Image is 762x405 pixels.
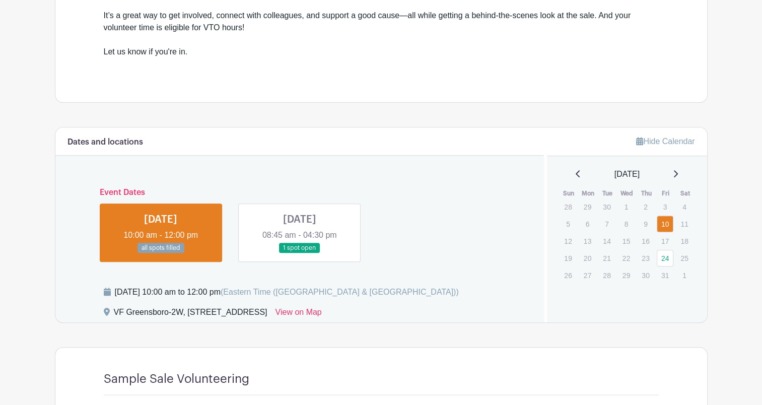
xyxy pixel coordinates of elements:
p: 20 [579,250,596,266]
p: 16 [637,233,654,249]
p: 19 [560,250,576,266]
p: 1 [618,199,635,215]
div: [DATE] 10:00 am to 12:00 pm [115,286,459,298]
p: 22 [618,250,635,266]
p: 30 [637,267,654,283]
p: 8 [618,216,635,232]
h6: Event Dates [92,188,508,197]
p: 13 [579,233,596,249]
p: 17 [657,233,673,249]
p: 9 [637,216,654,232]
div: Let us know if you're in. [104,46,659,70]
p: 29 [618,267,635,283]
th: Sat [675,188,695,198]
th: Thu [637,188,656,198]
p: 30 [598,199,615,215]
th: Sun [559,188,579,198]
p: 5 [560,216,576,232]
h6: Dates and locations [67,138,143,147]
th: Tue [598,188,617,198]
th: Wed [617,188,637,198]
p: 28 [560,199,576,215]
th: Fri [656,188,676,198]
p: 12 [560,233,576,249]
p: 21 [598,250,615,266]
p: 23 [637,250,654,266]
p: 29 [579,199,596,215]
p: 18 [676,233,692,249]
p: 4 [676,199,692,215]
p: 14 [598,233,615,249]
a: View on Map [275,306,321,322]
div: VF Greensboro-2W, [STREET_ADDRESS] [114,306,267,322]
a: Hide Calendar [636,137,695,146]
p: 1 [676,267,692,283]
p: 31 [657,267,673,283]
p: 27 [579,267,596,283]
a: 10 [657,216,673,232]
span: (Eastern Time ([GEOGRAPHIC_DATA] & [GEOGRAPHIC_DATA])) [221,288,459,296]
p: 26 [560,267,576,283]
p: 15 [618,233,635,249]
th: Mon [579,188,598,198]
p: 7 [598,216,615,232]
p: 3 [657,199,673,215]
p: 11 [676,216,692,232]
a: 24 [657,250,673,266]
span: [DATE] [614,168,640,180]
p: 28 [598,267,615,283]
p: 6 [579,216,596,232]
p: 25 [676,250,692,266]
h4: Sample Sale Volunteering [104,372,249,386]
p: 2 [637,199,654,215]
